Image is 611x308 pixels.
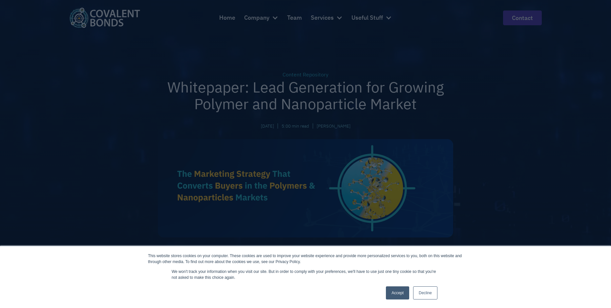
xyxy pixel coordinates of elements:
[413,286,437,299] a: Decline
[244,9,278,27] div: Company
[158,139,453,237] img: Whitepaper: Lead Generation for Growing Polymer and Nanoparticle Market
[287,13,302,23] div: Team
[386,286,409,299] a: Accept
[148,253,463,265] div: This website stores cookies on your computer. These cookies are used to improve your website expe...
[282,123,309,129] div: 5:00 min read
[503,10,542,25] a: contact
[351,13,383,23] div: Useful Stuff
[287,9,302,27] a: Team
[69,8,140,28] img: Covalent Bonds White / Teal Logo
[311,13,334,23] div: Services
[312,121,314,130] div: |
[219,9,235,27] a: Home
[69,8,140,28] a: home
[244,13,269,23] div: Company
[158,71,453,79] div: Content Repository
[261,123,274,129] div: [DATE]
[277,121,279,130] div: |
[158,79,453,113] h1: Whitepaper: Lead Generation for Growing Polymer and Nanoparticle Market
[317,123,350,129] a: [PERSON_NAME]
[172,269,439,280] p: We won't track your information when you visit our site. But in order to comply with your prefere...
[219,13,235,23] div: Home
[351,9,392,27] div: Useful Stuff
[311,9,343,27] div: Services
